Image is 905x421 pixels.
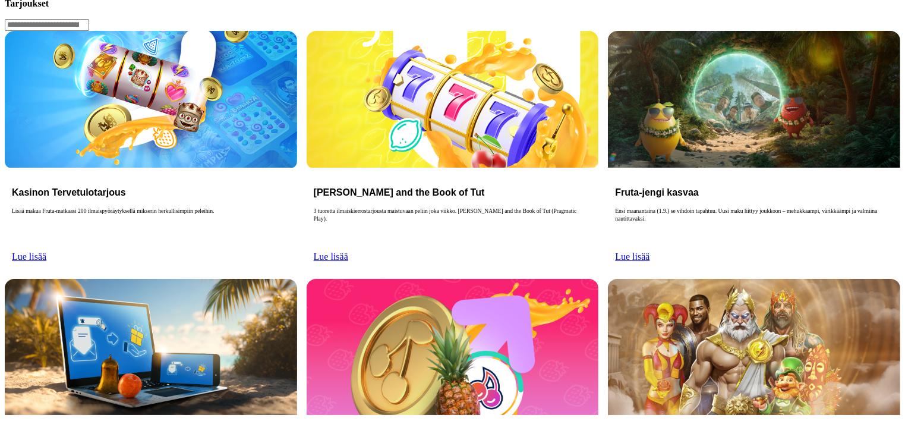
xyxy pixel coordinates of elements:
[608,279,900,415] img: LOOT Legends
[12,208,290,246] p: Lisää makua Fruta-matkaasi 200 ilmaispyöräytyksellä mikserin herkullisimpiin peleihin.
[5,279,297,415] img: Syysyllätys Vain Tilaajille
[615,187,893,198] h3: Fruta-jengi kasvaa
[12,187,290,198] h3: Kasinon Tervetulotarjous
[5,31,297,167] img: Kasinon Tervetulotarjous
[615,208,893,246] p: Ensi maanantaina (1.9.) se vihdoin tapahtuu. Uusi maku liittyy joukkoon – mehukkaampi, värikkäämp...
[307,279,599,415] img: Fruit Up, poimi ilmaiskierroksia
[608,31,900,167] img: Fruta-jengi kasvaa
[314,208,592,246] p: 3 tuoretta ilmaiskierrostarjousta maistuvaan peliin joka viikko. [PERSON_NAME] and the Book of Tu...
[615,252,649,262] a: Lue lisää
[314,187,592,198] h3: [PERSON_NAME] and the Book of Tut
[5,19,89,31] input: Search
[314,252,348,262] a: Lue lisää
[307,31,599,167] img: John Hunter and the Book of Tut
[12,252,46,262] a: Lue lisää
